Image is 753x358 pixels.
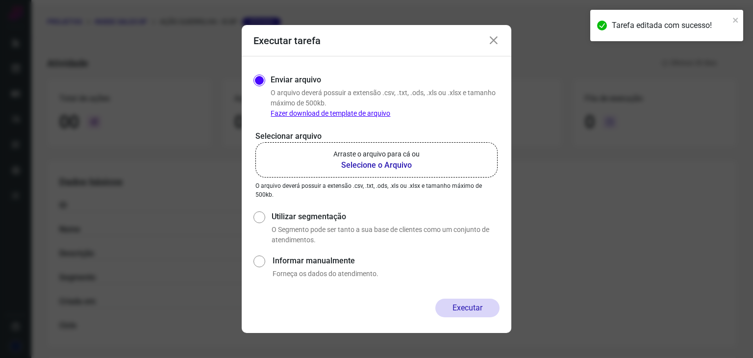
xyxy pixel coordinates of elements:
a: Fazer download de template de arquivo [271,109,390,117]
p: Forneça os dados do atendimento. [273,269,500,279]
p: Selecionar arquivo [255,130,498,142]
b: Selecione o Arquivo [333,159,420,171]
label: Informar manualmente [273,255,500,267]
div: Tarefa editada com sucesso! [612,20,729,31]
button: close [732,14,739,26]
button: Executar [435,299,500,317]
p: O arquivo deverá possuir a extensão .csv, .txt, .ods, .xls ou .xlsx e tamanho máximo de 500kb. [255,181,498,199]
label: Enviar arquivo [271,74,321,86]
p: Arraste o arquivo para cá ou [333,149,420,159]
p: O arquivo deverá possuir a extensão .csv, .txt, .ods, .xls ou .xlsx e tamanho máximo de 500kb. [271,88,500,119]
h3: Executar tarefa [253,35,321,47]
p: O Segmento pode ser tanto a sua base de clientes como um conjunto de atendimentos. [272,225,500,245]
label: Utilizar segmentação [272,211,500,223]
